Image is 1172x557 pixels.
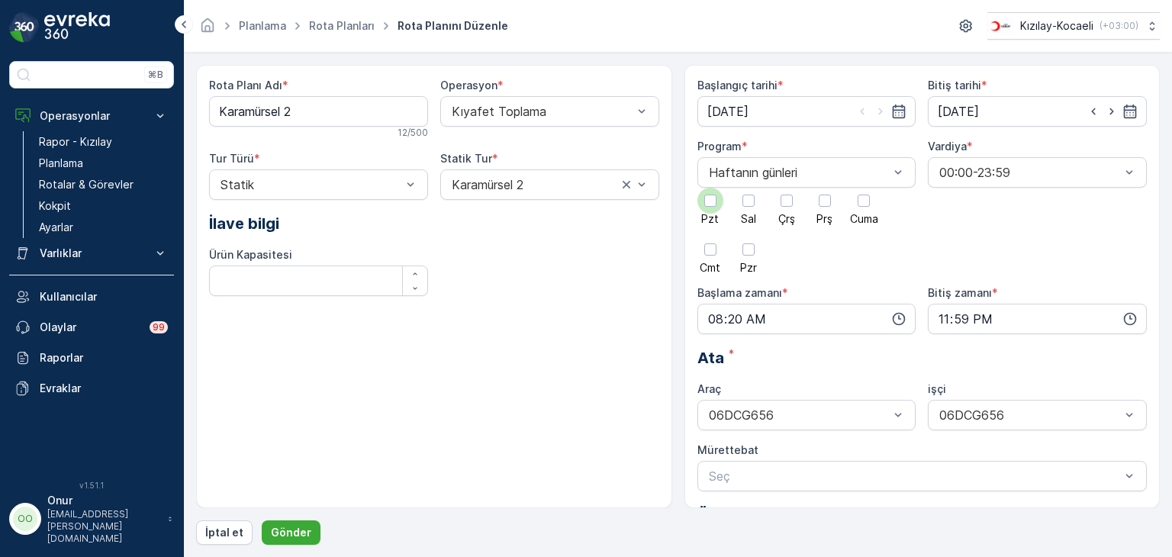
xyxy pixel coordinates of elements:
[33,131,174,153] a: Rapor - Kızılay
[9,373,174,404] a: Evraklar
[33,217,174,238] a: Ayarlar
[13,507,37,531] div: OO
[9,238,174,269] button: Varlıklar
[701,214,719,224] span: Pzt
[697,443,758,456] label: Mürettebat
[697,382,721,395] label: Araç
[928,286,992,299] label: Bitiş zamanı
[697,140,742,153] label: Program
[987,18,1014,34] img: k%C4%B1z%C4%B1lay_0jL9uU1.png
[148,69,163,81] p: ⌘B
[153,321,165,333] p: 99
[209,248,292,261] label: Ürün Kapasitesi
[40,108,143,124] p: Operasyonlar
[199,23,216,36] a: Ana Sayfa
[209,212,279,235] span: İlave bilgi
[697,346,724,369] span: Ata
[40,246,143,261] p: Varlıklar
[239,19,286,32] a: Planlama
[47,508,160,545] p: [EMAIL_ADDRESS][PERSON_NAME][DOMAIN_NAME]
[33,174,174,195] a: Rotalar & Görevler
[850,214,878,224] span: Cuma
[1100,20,1138,32] p: ( +03:00 )
[440,152,492,165] label: Statik Tur
[816,214,832,224] span: Prş
[33,153,174,174] a: Planlama
[928,382,946,395] label: işçi
[40,320,140,335] p: Olaylar
[33,195,174,217] a: Kokpit
[9,12,40,43] img: logo
[196,520,253,545] button: İptal et
[697,286,782,299] label: Başlama zamanı
[440,79,497,92] label: Operasyon
[44,12,110,43] img: logo_dark-DEwI_e13.png
[9,282,174,312] a: Kullanıcılar
[39,220,73,235] p: Ayarlar
[987,12,1160,40] button: Kızılay-Kocaeli(+03:00)
[209,79,282,92] label: Rota Planı Adı
[928,96,1147,127] input: dd/mm/yyyy
[398,127,428,139] p: 12 / 500
[47,493,160,508] p: Onur
[9,481,174,490] span: v 1.51.1
[1020,18,1093,34] p: Kızılay-Kocaeli
[700,262,720,273] span: Cmt
[697,504,1148,526] p: Önemli Konumlar
[697,79,778,92] label: Başlangıç tarihi
[40,381,168,396] p: Evraklar
[39,177,134,192] p: Rotalar & Görevler
[39,156,83,171] p: Planlama
[9,101,174,131] button: Operasyonlar
[209,152,254,165] label: Tur Türü
[39,134,112,150] p: Rapor - Kızılay
[262,520,320,545] button: Gönder
[928,79,981,92] label: Bitiş tarihi
[697,96,916,127] input: dd/mm/yyyy
[928,140,967,153] label: Vardiya
[9,493,174,545] button: OOOnur[EMAIL_ADDRESS][PERSON_NAME][DOMAIN_NAME]
[40,350,168,365] p: Raporlar
[271,525,311,540] p: Gönder
[39,198,71,214] p: Kokpit
[740,262,757,273] span: Pzr
[778,214,795,224] span: Çrş
[205,525,243,540] p: İptal et
[40,289,168,304] p: Kullanıcılar
[741,214,756,224] span: Sal
[9,343,174,373] a: Raporlar
[9,312,174,343] a: Olaylar99
[394,18,511,34] span: Rota Planını Düzenle
[709,467,1121,485] p: Seç
[309,19,375,32] a: Rota Planları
